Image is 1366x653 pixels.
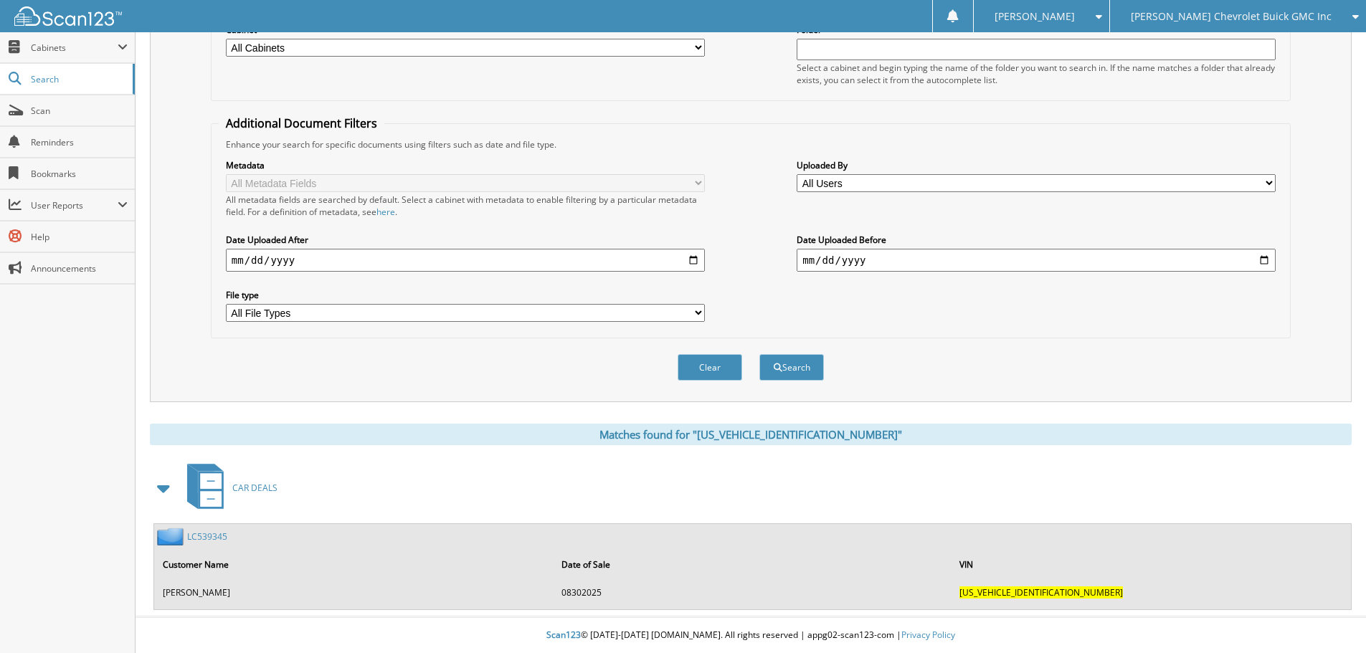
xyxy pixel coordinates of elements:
[226,194,705,218] div: All metadata fields are searched by default. Select a cabinet with metadata to enable filtering b...
[797,249,1276,272] input: end
[187,530,227,543] a: LC539345
[678,354,742,381] button: Clear
[31,262,128,275] span: Announcements
[31,136,128,148] span: Reminders
[156,581,553,604] td: [PERSON_NAME]
[31,168,128,180] span: Bookmarks
[952,550,1350,579] th: VIN
[31,73,125,85] span: Search
[226,159,705,171] label: Metadata
[901,629,955,641] a: Privacy Policy
[797,234,1276,246] label: Date Uploaded Before
[1131,12,1332,21] span: [PERSON_NAME] Chevrolet Buick GMC Inc
[226,249,705,272] input: start
[156,550,553,579] th: Customer Name
[150,424,1352,445] div: Matches found for "[US_VEHICLE_IDENTIFICATION_NUMBER]"
[959,586,1123,599] span: [US_VEHICLE_IDENTIFICATION_NUMBER]
[136,618,1366,653] div: © [DATE]-[DATE] [DOMAIN_NAME]. All rights reserved | appg02-scan123-com |
[1294,584,1366,653] iframe: Chat Widget
[14,6,122,26] img: scan123-logo-white.svg
[219,115,384,131] legend: Additional Document Filters
[226,234,705,246] label: Date Uploaded After
[31,231,128,243] span: Help
[31,42,118,54] span: Cabinets
[797,62,1276,86] div: Select a cabinet and begin typing the name of the folder you want to search in. If the name match...
[554,581,952,604] td: 08302025
[554,550,952,579] th: Date of Sale
[31,199,118,211] span: User Reports
[995,12,1075,21] span: [PERSON_NAME]
[179,459,278,516] a: CAR DEALS
[226,289,705,301] label: File type
[797,159,1276,171] label: Uploaded By
[376,206,395,218] a: here
[31,105,128,117] span: Scan
[219,138,1283,151] div: Enhance your search for specific documents using filters such as date and file type.
[157,528,187,545] img: folder2.png
[232,482,278,494] span: CAR DEALS
[546,629,581,641] span: Scan123
[759,354,824,381] button: Search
